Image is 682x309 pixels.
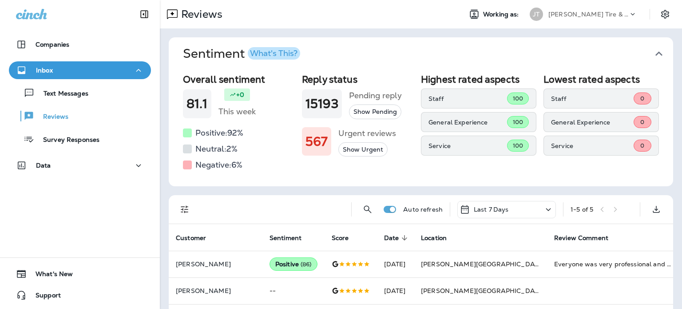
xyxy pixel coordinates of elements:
[657,6,673,22] button: Settings
[421,234,458,242] span: Location
[571,206,593,213] div: 1 - 5 of 5
[178,8,222,21] p: Reviews
[474,206,509,213] p: Last 7 Days
[421,74,536,85] h2: Highest rated aspects
[176,37,680,70] button: SentimentWhat's This?
[270,234,301,242] span: Sentiment
[377,251,414,277] td: [DATE]
[647,201,665,218] button: Export as CSV
[9,107,151,125] button: Reviews
[176,234,206,242] span: Customer
[640,118,644,126] span: 0
[270,234,313,242] span: Sentiment
[349,104,401,119] button: Show Pending
[36,41,69,48] p: Companies
[640,142,644,149] span: 0
[186,96,208,111] h1: 81.1
[551,95,634,102] p: Staff
[421,234,447,242] span: Location
[483,11,521,18] span: Working as:
[262,277,325,304] td: --
[359,201,377,218] button: Search Reviews
[34,113,68,121] p: Reviews
[250,49,297,57] div: What's This?
[9,157,151,174] button: Data
[421,260,545,268] span: [PERSON_NAME][GEOGRAPHIC_DATA]
[27,270,73,281] span: What's New
[428,95,507,102] p: Staff
[554,260,673,269] div: Everyone was very professional and helpful, been going there for years now, for tires general ser...
[218,104,256,119] h5: This week
[270,257,317,271] div: Positive
[349,88,402,103] h5: Pending reply
[183,46,300,61] h1: Sentiment
[403,206,443,213] p: Auto refresh
[195,142,238,156] h5: Neutral: 2 %
[301,261,312,268] span: ( 86 )
[338,142,388,157] button: Show Urgent
[551,142,634,149] p: Service
[513,95,523,102] span: 100
[9,84,151,102] button: Text Messages
[554,234,620,242] span: Review Comment
[35,90,88,98] p: Text Messages
[332,234,361,242] span: Score
[513,142,523,149] span: 100
[183,74,295,85] h2: Overall sentiment
[176,234,218,242] span: Customer
[548,11,628,18] p: [PERSON_NAME] Tire & Auto
[248,47,300,60] button: What's This?
[332,234,349,242] span: Score
[9,265,151,283] button: What's New
[428,142,507,149] p: Service
[377,277,414,304] td: [DATE]
[9,36,151,53] button: Companies
[34,136,99,144] p: Survey Responses
[513,118,523,126] span: 100
[236,90,244,99] p: +0
[421,287,545,295] span: [PERSON_NAME][GEOGRAPHIC_DATA]
[169,70,673,186] div: SentimentWhat's This?
[9,130,151,148] button: Survey Responses
[302,74,414,85] h2: Reply status
[384,234,399,242] span: Date
[195,158,242,172] h5: Negative: 6 %
[428,119,507,126] p: General Experience
[338,126,396,140] h5: Urgent reviews
[36,162,51,169] p: Data
[554,234,608,242] span: Review Comment
[132,5,157,23] button: Collapse Sidebar
[543,74,659,85] h2: Lowest rated aspects
[9,61,151,79] button: Inbox
[176,201,194,218] button: Filters
[305,134,328,149] h1: 567
[9,286,151,304] button: Support
[176,287,255,294] p: [PERSON_NAME]
[530,8,543,21] div: JT
[305,96,338,111] h1: 15193
[176,261,255,268] p: [PERSON_NAME]
[36,67,53,74] p: Inbox
[551,119,634,126] p: General Experience
[640,95,644,102] span: 0
[195,126,243,140] h5: Positive: 92 %
[384,234,411,242] span: Date
[27,292,61,302] span: Support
